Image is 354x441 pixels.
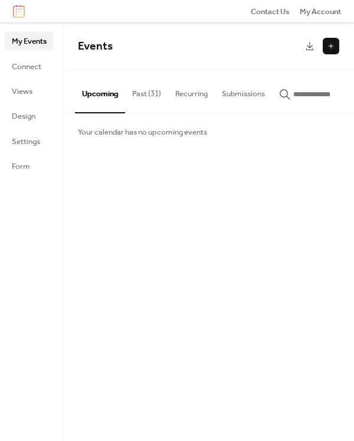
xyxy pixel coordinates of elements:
span: Events [78,35,113,57]
a: Design [5,106,54,125]
a: Settings [5,132,54,151]
a: Contact Us [251,5,290,17]
span: Form [12,161,30,172]
span: Contact Us [251,6,290,18]
button: Submissions [215,70,272,112]
button: Recurring [168,70,215,112]
a: My Events [5,31,54,50]
button: Upcoming [75,70,125,113]
span: Views [12,86,32,97]
span: My Events [12,35,47,47]
a: My Account [300,5,341,17]
a: Connect [5,57,54,76]
img: logo [13,5,25,18]
span: Your calendar has no upcoming events [78,126,207,138]
button: Past (31) [125,70,168,112]
span: Connect [12,61,41,73]
span: Design [12,110,35,122]
a: Form [5,156,54,175]
span: Settings [12,136,40,148]
a: Views [5,81,54,100]
span: My Account [300,6,341,18]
